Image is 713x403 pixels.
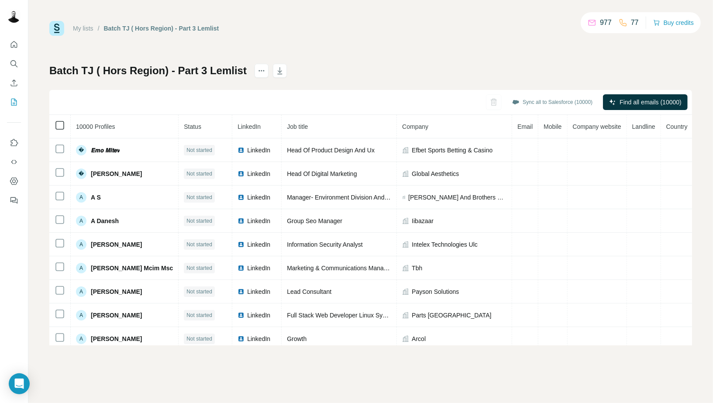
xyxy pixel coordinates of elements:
[255,64,269,78] button: actions
[76,334,86,344] div: A
[247,264,270,272] span: LinkedIn
[238,123,261,130] span: LinkedIn
[7,9,21,23] img: Avatar
[247,169,270,178] span: LinkedIn
[186,170,212,178] span: Not started
[186,217,212,225] span: Not started
[186,288,212,296] span: Not started
[49,21,64,36] img: Surfe Logo
[287,194,430,201] span: Manager- Environment Division And Special Projects
[412,146,493,155] span: Efbet Sports Betting & Casino
[76,192,86,203] div: A
[408,193,506,202] span: [PERSON_NAME] And Brothers Construction And Contracting Company
[91,240,142,249] span: [PERSON_NAME]
[7,193,21,208] button: Feedback
[600,17,612,28] p: 977
[412,287,459,296] span: Payson Solutions
[412,240,478,249] span: Intelex Technologies Ulc
[632,123,655,130] span: Landline
[287,335,307,342] span: Growth
[76,310,86,320] div: A
[544,123,561,130] span: Mobile
[91,334,142,343] span: [PERSON_NAME]
[412,217,434,225] span: Iibazaar
[7,135,21,151] button: Use Surfe on LinkedIn
[104,24,219,33] div: Batch TJ ( Hors Region) - Part 3 Lemlist
[76,216,86,226] div: A
[620,98,682,107] span: Find all emails (10000)
[506,96,599,109] button: Sync all to Salesforce (10000)
[287,170,357,177] span: Head Of Digital Marketing
[287,241,363,248] span: Information Security Analyst
[184,123,201,130] span: Status
[247,240,270,249] span: LinkedIn
[186,311,212,319] span: Not started
[7,75,21,91] button: Enrich CSV
[247,193,270,202] span: LinkedIn
[287,312,436,319] span: Full Stack Web Developer Linux Systems Administrator
[573,123,621,130] span: Company website
[287,147,375,154] span: Head Of Product Design And Ux
[91,264,173,272] span: [PERSON_NAME] Mcim Msc
[7,56,21,72] button: Search
[76,286,86,297] div: A
[603,94,688,110] button: Find all emails (10000)
[402,123,428,130] span: Company
[247,334,270,343] span: LinkedIn
[238,217,245,224] img: LinkedIn logo
[186,335,212,343] span: Not started
[91,287,142,296] span: [PERSON_NAME]
[238,170,245,177] img: LinkedIn logo
[76,239,86,250] div: A
[247,311,270,320] span: LinkedIn
[238,265,245,272] img: LinkedIn logo
[73,25,93,32] a: My lists
[7,173,21,189] button: Dashboard
[631,17,639,28] p: 77
[238,147,245,154] img: LinkedIn logo
[186,146,212,154] span: Not started
[412,311,491,320] span: Parts [GEOGRAPHIC_DATA]
[91,311,142,320] span: [PERSON_NAME]
[49,64,247,78] h1: Batch TJ ( Hors Region) - Part 3 Lemlist
[186,264,212,272] span: Not started
[91,146,120,155] span: 𝙀𝙢𝙤 𝙈𝙞𝙩𝙚𝙫
[9,373,30,394] div: Open Intercom Messenger
[238,312,245,319] img: LinkedIn logo
[7,37,21,52] button: Quick start
[91,169,142,178] span: [PERSON_NAME]
[7,154,21,170] button: Use Surfe API
[517,123,533,130] span: Email
[666,123,688,130] span: Country
[98,24,100,33] li: /
[186,193,212,201] span: Not started
[238,241,245,248] img: LinkedIn logo
[412,264,422,272] span: Tbh
[412,334,426,343] span: Arcol
[76,263,86,273] div: A
[238,194,245,201] img: LinkedIn logo
[247,287,270,296] span: LinkedIn
[7,94,21,110] button: My lists
[287,288,331,295] span: Lead Consultant
[238,335,245,342] img: LinkedIn logo
[653,17,694,29] button: Buy credits
[238,288,245,295] img: LinkedIn logo
[76,145,86,155] div: �
[186,241,212,248] span: Not started
[287,265,431,272] span: Marketing & Communications Manager (international)
[287,217,342,224] span: Group Seo Manager
[91,193,101,202] span: A S
[76,169,86,179] div: �
[287,123,308,130] span: Job title
[247,217,270,225] span: LinkedIn
[247,146,270,155] span: LinkedIn
[76,123,115,130] span: 10000 Profiles
[91,217,119,225] span: A Danesh
[412,169,459,178] span: Global Aesthetics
